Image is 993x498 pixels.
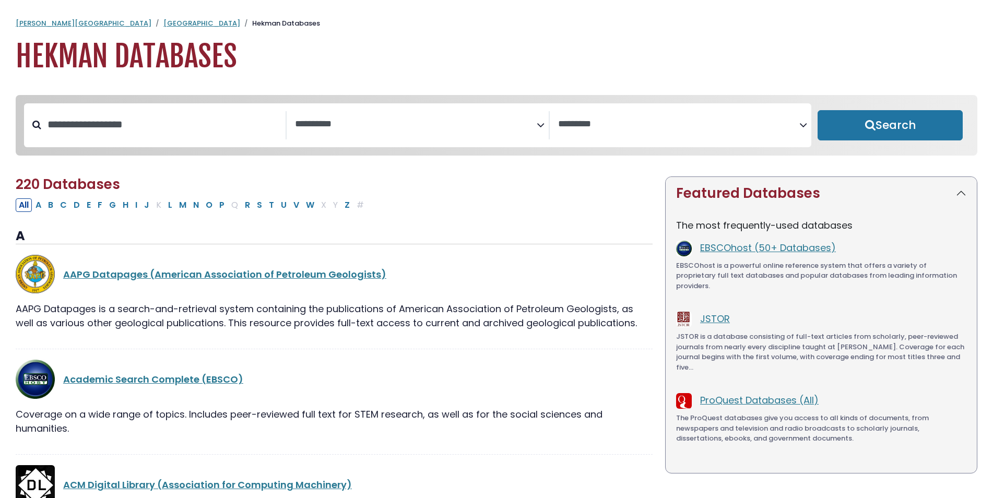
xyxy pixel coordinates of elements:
a: AAPG Datapages (American Association of Petroleum Geologists) [63,268,386,281]
button: Submit for Search Results [818,110,963,140]
p: Coverage on a wide range of topics. Includes peer-reviewed full text for STEM research, as well a... [16,407,653,435]
button: Filter Results G [106,198,119,212]
button: Filter Results Z [341,198,353,212]
p: EBSCOhost is a powerful online reference system that offers a variety of proprietary full text da... [676,260,966,291]
button: Filter Results L [165,198,175,212]
button: Filter Results T [266,198,277,212]
p: JSTOR is a database consisting of full-text articles from scholarly, peer-reviewed journals from ... [676,331,966,372]
input: Search database by title or keyword [41,116,286,133]
p: The ProQuest databases give you access to all kinds of documents, from newspapers and television ... [676,413,966,444]
a: [PERSON_NAME][GEOGRAPHIC_DATA] [16,18,151,28]
nav: Search filters [16,95,977,156]
button: Filter Results V [290,198,302,212]
a: [GEOGRAPHIC_DATA] [163,18,240,28]
button: Filter Results H [120,198,132,212]
button: Filter Results A [32,198,44,212]
button: Filter Results M [176,198,190,212]
button: All [16,198,32,212]
button: Filter Results J [141,198,152,212]
button: Filter Results P [216,198,228,212]
button: Filter Results U [278,198,290,212]
a: ACM Digital Library (Association for Computing Machinery) [63,478,352,491]
button: Filter Results D [70,198,83,212]
button: Filter Results W [303,198,317,212]
button: Filter Results N [190,198,202,212]
a: Academic Search Complete (EBSCO) [63,373,243,386]
button: Filter Results E [84,198,94,212]
a: JSTOR [700,312,730,325]
h1: Hekman Databases [16,39,977,74]
span: 220 Databases [16,175,120,194]
li: Hekman Databases [240,18,320,29]
button: Filter Results C [57,198,70,212]
p: The most frequently-used databases [676,218,966,232]
button: Filter Results F [94,198,105,212]
nav: breadcrumb [16,18,977,29]
button: Filter Results R [242,198,253,212]
textarea: Search [558,119,799,130]
button: Filter Results O [203,198,216,212]
textarea: Search [295,119,536,130]
a: EBSCOhost (50+ Databases) [700,241,836,254]
button: Filter Results I [132,198,140,212]
div: Alpha-list to filter by first letter of database name [16,198,368,211]
a: ProQuest Databases (All) [700,394,819,407]
button: Featured Databases [666,177,977,210]
p: AAPG Datapages is a search-and-retrieval system containing the publications of American Associati... [16,302,653,330]
h3: A [16,229,653,244]
button: Filter Results B [45,198,56,212]
button: Filter Results S [254,198,265,212]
